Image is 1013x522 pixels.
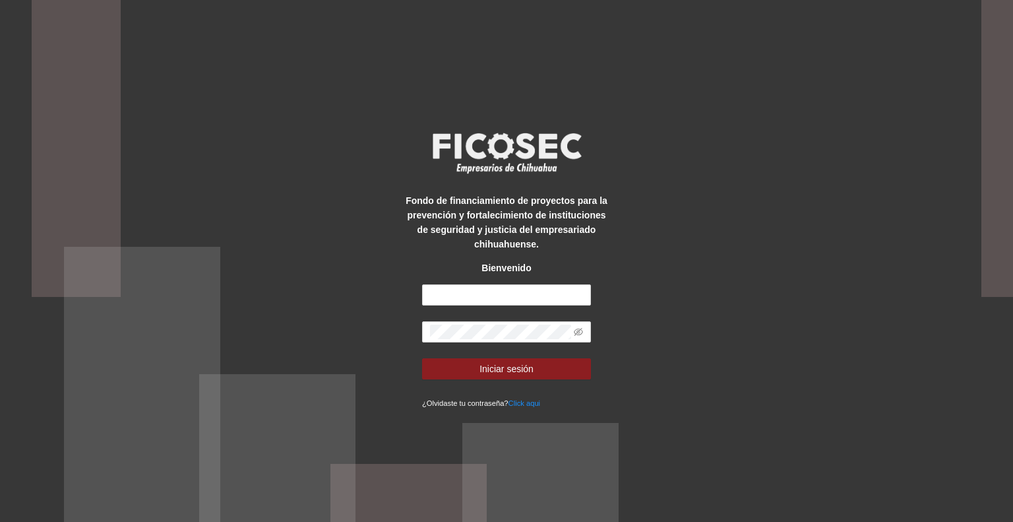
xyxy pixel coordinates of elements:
small: ¿Olvidaste tu contraseña? [422,399,540,407]
button: Iniciar sesión [422,358,591,379]
img: logo [424,129,589,178]
strong: Bienvenido [481,263,531,273]
span: Iniciar sesión [479,362,534,376]
span: eye-invisible [574,327,583,337]
a: Click aqui [508,399,541,407]
strong: Fondo de financiamiento de proyectos para la prevención y fortalecimiento de instituciones de seg... [406,195,607,249]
